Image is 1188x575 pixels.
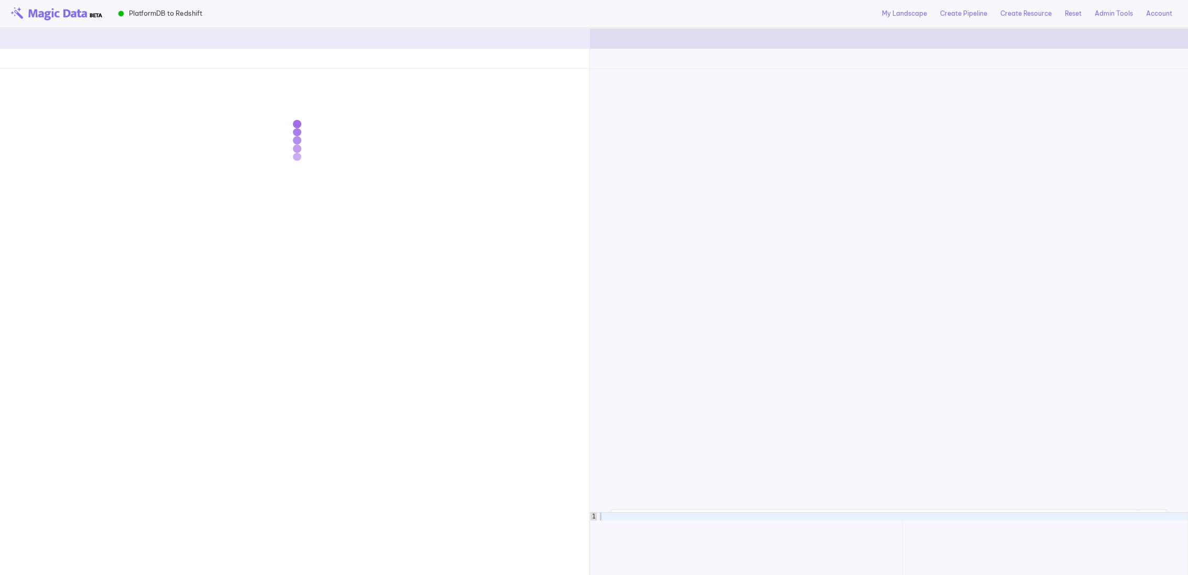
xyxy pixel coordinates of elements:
a: Admin Tools [1095,9,1133,18]
a: Account [1146,9,1172,18]
a: Create Resource [1000,9,1052,18]
a: Create Pipeline [940,9,987,18]
a: Reset [1065,9,1082,18]
a: My Landscape [882,9,927,18]
img: beta-logo.png [10,7,102,20]
div: 1 [590,513,597,521]
span: PlatformDB to Redshift [129,8,202,18]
